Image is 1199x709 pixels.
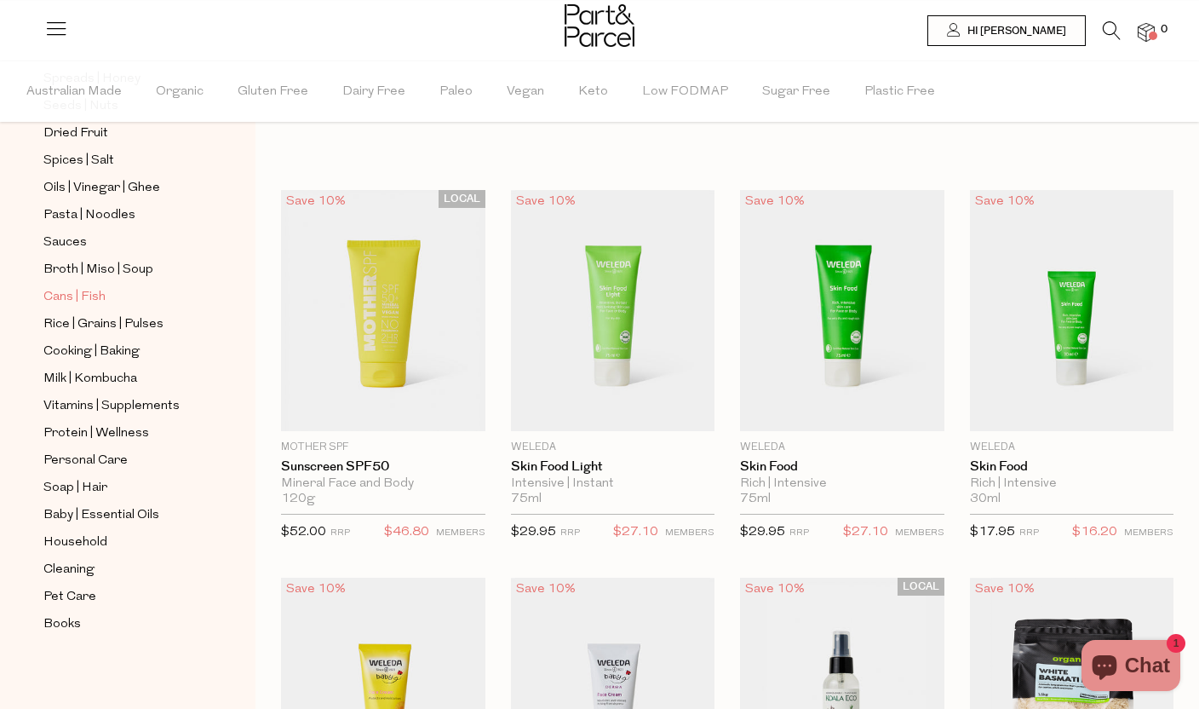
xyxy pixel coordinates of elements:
img: Part&Parcel [565,4,634,47]
span: 0 [1156,22,1172,37]
p: Weleda [740,440,944,455]
a: Protein | Wellness [43,423,198,444]
p: Weleda [970,440,1174,455]
span: Hi [PERSON_NAME] [963,24,1066,38]
span: Pet Care [43,587,96,608]
img: Sunscreen SPF50 [281,190,485,431]
div: Save 10% [740,190,810,213]
span: Cans | Fish [43,287,106,308]
span: Dairy Free [342,62,405,122]
span: Baby | Essential Oils [43,505,159,526]
p: Mother SPF [281,440,485,455]
span: $16.20 [1072,522,1117,544]
span: Sugar Free [762,62,830,122]
span: Rice | Grains | Pulses [43,314,163,335]
div: Save 10% [511,190,581,213]
a: Books [43,614,198,635]
a: Skin Food Light [511,459,715,475]
p: Weleda [511,440,715,455]
a: Cans | Fish [43,286,198,308]
img: Skin Food [970,190,1174,431]
span: $52.00 [281,526,326,539]
span: Cooking | Baking [43,342,140,362]
a: Milk | Kombucha [43,368,198,389]
small: MEMBERS [1124,528,1173,538]
span: Household [43,533,107,553]
span: Vegan [507,62,544,122]
img: Skin Food [740,190,944,431]
small: RRP [560,528,580,538]
small: MEMBERS [665,528,714,538]
a: Spices | Salt [43,150,198,171]
a: Soap | Hair [43,477,198,499]
span: Vitamins | Supplements [43,396,180,417]
span: Cleaning [43,560,95,580]
span: 120g [281,492,315,507]
span: Dried Fruit [43,124,108,144]
small: RRP [330,528,350,538]
div: Save 10% [970,578,1040,601]
span: Plastic Free [864,62,935,122]
span: Personal Care [43,451,128,471]
span: Paleo [439,62,473,122]
span: $17.95 [970,526,1015,539]
div: Mineral Face and Body [281,476,485,492]
a: Broth | Miso | Soup [43,259,198,280]
span: $29.95 [740,526,785,539]
a: Personal Care [43,450,198,471]
div: Save 10% [740,578,810,601]
small: RRP [789,528,809,538]
div: Rich | Intensive [740,476,944,492]
div: Save 10% [970,190,1040,213]
span: Broth | Miso | Soup [43,260,153,280]
span: $46.80 [384,522,429,544]
span: LOCAL [898,578,944,596]
span: 75ml [511,492,542,507]
span: Keto [578,62,608,122]
small: RRP [1019,528,1039,538]
a: Skin Food [970,459,1174,475]
span: Gluten Free [238,62,308,122]
a: Cooking | Baking [43,341,198,362]
a: Pasta | Noodles [43,205,198,226]
span: Spices | Salt [43,151,114,171]
div: Rich | Intensive [970,476,1174,492]
a: Cleaning [43,559,198,580]
small: MEMBERS [895,528,944,538]
span: Sauces [43,233,87,253]
span: Protein | Wellness [43,424,149,444]
span: Low FODMAP [642,62,728,122]
span: $29.95 [511,526,556,539]
a: 0 [1138,23,1155,41]
a: Sunscreen SPF50 [281,459,485,475]
div: Save 10% [281,578,351,601]
img: Skin Food Light [511,190,715,431]
span: $27.10 [843,522,888,544]
span: $27.10 [613,522,658,544]
a: Baby | Essential Oils [43,504,198,526]
div: Save 10% [281,190,351,213]
span: Organic [156,62,204,122]
span: 30ml [970,492,1001,507]
a: Rice | Grains | Pulses [43,314,198,335]
span: Australian Made [26,62,122,122]
a: Hi [PERSON_NAME] [927,15,1086,46]
a: Vitamins | Supplements [43,395,198,417]
a: Sauces [43,232,198,253]
span: Books [43,614,81,635]
div: Intensive | Instant [511,476,715,492]
span: LOCAL [439,190,485,208]
a: Pet Care [43,586,198,608]
span: Pasta | Noodles [43,205,135,226]
span: 75ml [740,492,771,507]
a: Dried Fruit [43,123,198,144]
div: Save 10% [511,578,581,601]
a: Skin Food [740,459,944,475]
span: Soap | Hair [43,478,107,499]
span: Oils | Vinegar | Ghee [43,178,160,199]
small: MEMBERS [436,528,485,538]
a: Oils | Vinegar | Ghee [43,177,198,199]
a: Household [43,532,198,553]
span: Milk | Kombucha [43,369,137,389]
inbox-online-store-chat: Shopify online store chat [1076,640,1185,695]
